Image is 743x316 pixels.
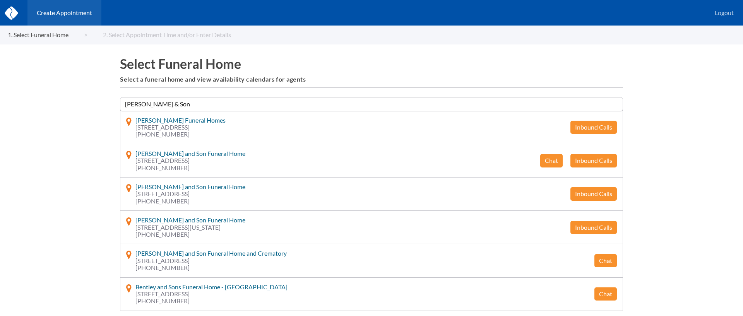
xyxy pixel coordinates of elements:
button: Inbound Calls [570,121,617,134]
button: Inbound Calls [570,187,617,200]
span: [PERSON_NAME] and Son Funeral Home [135,216,245,224]
span: [PERSON_NAME] and Son Funeral Home [135,183,245,190]
button: Inbound Calls [570,154,617,167]
a: 1. Select Funeral Home [8,31,87,38]
span: [STREET_ADDRESS] [135,190,245,197]
span: [STREET_ADDRESS] [135,257,287,264]
button: Chat [594,287,617,301]
span: [PERSON_NAME] and Son Funeral Home [135,150,245,157]
h1: Select Funeral Home [120,56,623,71]
span: [PHONE_NUMBER] [135,231,245,238]
span: [PHONE_NUMBER] [135,131,226,138]
span: [STREET_ADDRESS] [135,157,245,164]
span: [PHONE_NUMBER] [135,164,245,171]
input: Search for a funeral home... [120,97,623,111]
h6: Select a funeral home and view availability calendars for agents [120,76,623,83]
button: Chat [540,154,563,167]
button: Inbound Calls [570,221,617,234]
span: [STREET_ADDRESS][US_STATE] [135,224,245,231]
button: Chat [594,254,617,267]
span: Bentley and Sons Funeral Home - [GEOGRAPHIC_DATA] [135,283,288,290]
span: [PHONE_NUMBER] [135,198,245,205]
span: [STREET_ADDRESS] [135,124,226,131]
span: [PHONE_NUMBER] [135,264,287,271]
span: [PERSON_NAME] and Son Funeral Home and Crematory [135,249,287,257]
span: [PERSON_NAME] Funeral Homes [135,116,226,124]
span: [PHONE_NUMBER] [135,297,288,304]
span: [STREET_ADDRESS] [135,290,288,297]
